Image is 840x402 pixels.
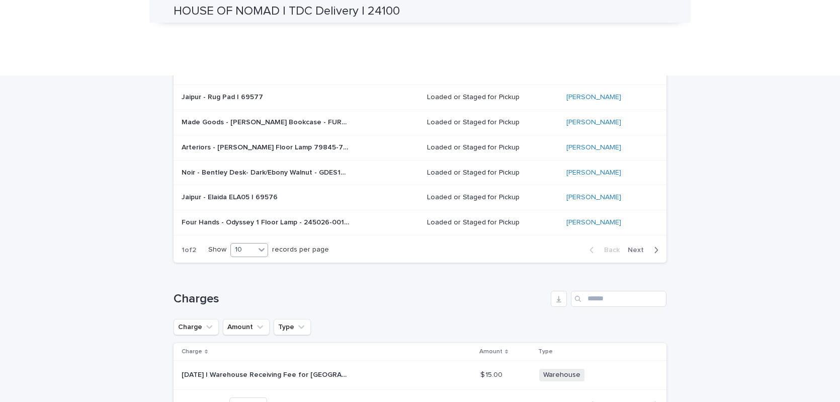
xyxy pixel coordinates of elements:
a: [PERSON_NAME] [566,169,621,177]
a: [PERSON_NAME] [566,143,621,152]
a: [PERSON_NAME] [566,93,621,102]
p: Made Goods - Conrad Bookcase - FURCONRADBK3679RFNV | 69571 [182,116,351,127]
p: Type [538,346,553,357]
a: [PERSON_NAME] [566,118,621,127]
p: Four Hands - Odyssey 1 Floor Lamp - 245026-001 | 69582 [182,216,351,227]
p: Loaded or Staged for Pickup [427,118,558,127]
p: 2025-08-14 | Warehouse Receiving Fee for France & Son - Orb Console Table - 7503791161389 | 69570... [182,369,351,379]
div: 10 [231,245,255,255]
p: Loaded or Staged for Pickup [427,143,558,152]
tr: [DATE] | Warehouse Receiving Fee for [GEOGRAPHIC_DATA] & Son - Orb Console Table - 7503791161389 ... [174,361,666,390]
tr: Jaipur - Rug Pad | 69577Jaipur - Rug Pad | 69577 Loaded or Staged for Pickup[PERSON_NAME] [174,85,666,110]
button: Amount [223,319,270,335]
p: Loaded or Staged for Pickup [427,169,558,177]
p: records per page [272,246,329,254]
span: Back [598,247,620,254]
button: Charge [174,319,219,335]
h2: HOUSE OF NOMAD | TDC Delivery | 24100 [174,4,400,19]
a: [PERSON_NAME] [566,193,621,202]
button: Back [581,246,624,255]
tr: Noir - Bentley Desk- Dark/Ebony Walnut - GDES194EBDW | 69569Noir - Bentley Desk- Dark/Ebony Walnu... [174,160,666,185]
tr: Arteriors - [PERSON_NAME] Floor Lamp 79845-710 | 69574Arteriors - [PERSON_NAME] Floor Lamp 79845-... [174,135,666,160]
input: Search [571,291,666,307]
h1: Charges [174,292,547,306]
p: Loaded or Staged for Pickup [427,193,558,202]
p: Jaipur - Rug Pad | 69577 [182,91,265,102]
p: Show [208,246,226,254]
span: Warehouse [539,369,584,381]
p: Loaded or Staged for Pickup [427,93,558,102]
p: Arteriors - [PERSON_NAME] Floor Lamp 79845-710 | 69574 [182,141,351,152]
p: Amount [479,346,502,357]
span: Next [628,247,650,254]
p: Loaded or Staged for Pickup [427,218,558,227]
p: Charge [182,346,202,357]
p: Noir - Bentley Desk- Dark/Ebony Walnut - GDES194EBDW | 69569 [182,167,351,177]
p: 1 of 2 [174,238,204,263]
a: [PERSON_NAME] [566,218,621,227]
button: Next [624,246,666,255]
p: $ 15.00 [480,369,505,379]
tr: Four Hands - Odyssey 1 Floor Lamp - 245026-001 | 69582Four Hands - Odyssey 1 Floor Lamp - 245026-... [174,210,666,235]
button: Type [274,319,311,335]
tr: Made Goods - [PERSON_NAME] Bookcase - FURCONRADBK3679RFNV | 69571Made Goods - [PERSON_NAME] Bookc... [174,110,666,135]
tr: Jaipur - Elaida ELA05 | 69576Jaipur - Elaida ELA05 | 69576 Loaded or Staged for Pickup[PERSON_NAME] [174,185,666,210]
p: Jaipur - Elaida ELA05 | 69576 [182,191,280,202]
